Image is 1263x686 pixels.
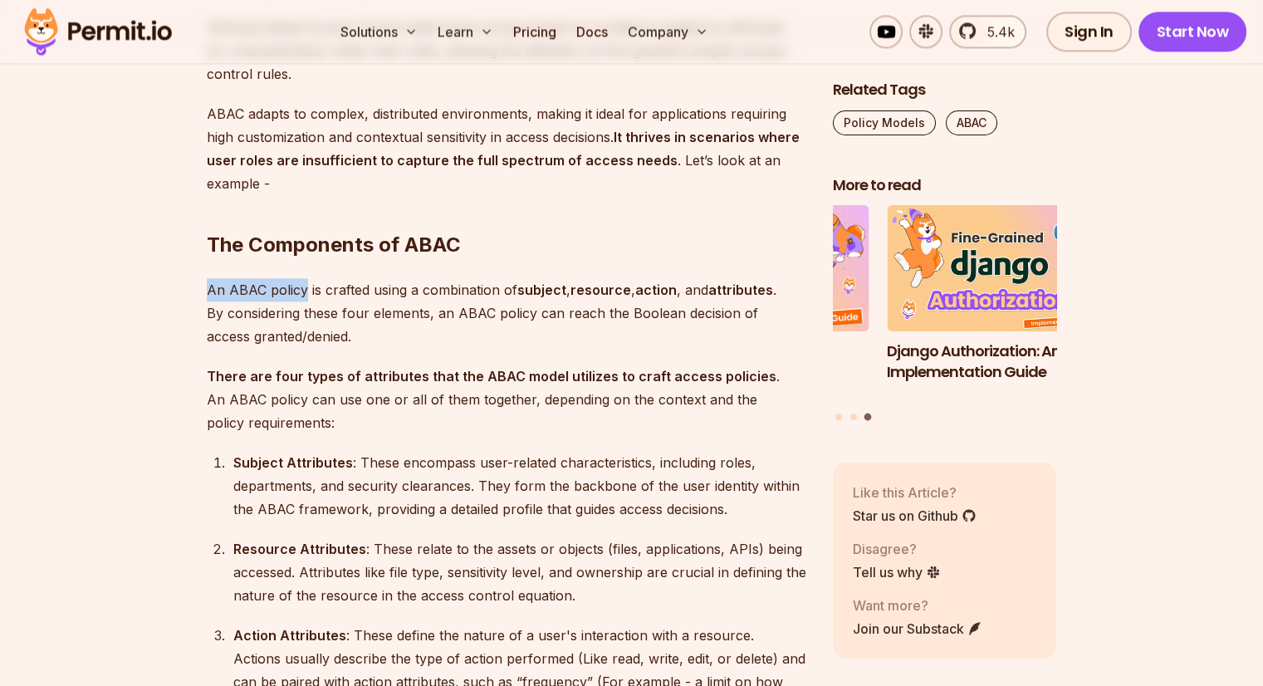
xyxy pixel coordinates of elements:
[833,175,1057,196] h2: More to read
[570,15,614,48] a: Docs
[233,451,806,521] div: : These encompass user-related characteristics, including roles, departments, and security cleara...
[431,15,500,48] button: Learn
[833,110,936,135] a: Policy Models
[887,206,1111,404] a: Django Authorization: An Implementation GuideDjango Authorization: An Implementation Guide
[645,206,869,404] li: 2 of 3
[887,206,1111,332] img: Django Authorization: An Implementation Guide
[207,365,806,434] p: . An ABAC policy can use one or all of them together, depending on the context and the policy req...
[853,595,982,615] p: Want more?
[621,15,715,48] button: Company
[853,619,982,639] a: Join our Substack
[887,341,1111,383] h3: Django Authorization: An Implementation Guide
[1138,12,1247,51] a: Start Now
[835,414,842,420] button: Go to slide 1
[853,539,941,559] p: Disagree?
[850,414,857,420] button: Go to slide 2
[570,282,631,298] strong: resource
[853,483,977,502] p: Like this Article?
[233,541,366,557] strong: Resource Attributes
[645,206,869,332] img: A Full Guide to Planning Your Authorization Model and Architecture
[1046,12,1132,51] a: Sign In
[207,368,776,385] strong: There are four types of attributes that the ABAC model utilizes to craft access policies
[864,414,872,421] button: Go to slide 3
[233,627,346,644] strong: Action Attributes
[853,562,941,582] a: Tell us why
[645,341,869,403] h3: A Full Guide to Planning Your Authorization Model and Architecture
[708,282,773,298] strong: attributes
[887,206,1111,404] li: 3 of 3
[207,165,806,258] h2: The Components of ABAC
[233,454,353,471] strong: Subject Attributes
[207,278,806,348] p: An ABAC policy is crafted using a combination of , , , and . By considering these four elements, ...
[949,15,1026,48] a: 5.4k
[517,282,566,298] strong: subject
[334,15,424,48] button: Solutions
[833,206,1057,424] div: Posts
[507,15,563,48] a: Pricing
[946,110,997,135] a: ABAC
[207,129,800,169] strong: It thrives in scenarios where user roles are insufficient to capture the full spectrum of access ...
[207,102,806,195] p: ABAC adapts to complex, distributed environments, making it ideal for applications requiring high...
[233,537,806,607] div: : These relate to the assets or objects (files, applications, APIs) being accessed. Attributes li...
[17,3,179,60] img: Permit logo
[977,22,1015,42] span: 5.4k
[635,282,677,298] strong: action
[833,80,1057,100] h2: Related Tags
[853,506,977,526] a: Star us on Github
